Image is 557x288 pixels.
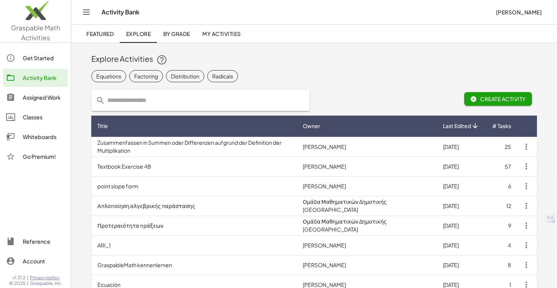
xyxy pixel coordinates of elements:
a: Classes [3,108,68,126]
span: © 2025 [9,280,25,286]
td: Ομάδα Μαθηματικών Δημοτικής [GEOGRAPHIC_DATA] [297,196,437,216]
div: Classes [23,113,65,122]
span: | [27,280,28,286]
div: Factoring [134,72,158,80]
div: Radicals [212,72,233,80]
td: [DATE] [437,176,486,196]
td: [PERSON_NAME] [297,137,437,157]
button: Create Activity [464,92,532,106]
div: Account [23,257,65,266]
td: [PERSON_NAME] [297,235,437,255]
a: Get Started [3,49,68,67]
span: By Grade [163,30,190,37]
td: Απλοποίηση αλγεβρικής παράστασης [91,196,297,216]
a: Assigned Work [3,88,68,106]
td: 9 [486,216,517,235]
span: Create Activity [470,95,526,102]
td: [DATE] [437,216,486,235]
span: Featured [86,30,114,37]
td: [PERSON_NAME] [297,255,437,275]
span: Owner [303,122,320,130]
td: [DATE] [437,157,486,176]
td: Προτεραιότητα πράξεων [91,216,297,235]
td: [PERSON_NAME] [297,176,437,196]
span: | [27,275,28,281]
td: 12 [486,196,517,216]
span: My Activities [202,30,241,37]
div: Whiteboards [23,132,65,141]
span: [PERSON_NAME] [496,9,542,16]
div: Explore Activities [91,53,537,66]
span: Graspable Math Activities [11,23,60,42]
div: Go Premium! [23,152,65,161]
i: prepended action [96,96,105,105]
td: 57 [486,157,517,176]
td: ARI_1 [91,235,297,255]
span: Explore [126,30,151,37]
td: Zusammenfassen in Summen oder Differenzen aufgrund der Definition der Multiplikation [91,137,297,157]
td: [DATE] [437,255,486,275]
td: Textbook Exercise 4B [91,157,297,176]
a: Privacy policy [30,275,62,281]
a: Account [3,252,68,270]
a: Activity Bank [3,69,68,87]
td: [DATE] [437,196,486,216]
div: Assigned Work [23,93,65,102]
span: # Tasks [492,122,511,130]
div: Activity Bank [23,73,65,82]
button: [PERSON_NAME] [490,5,548,19]
button: Toggle navigation [80,6,92,18]
div: Get Started [23,53,65,63]
div: Reference [23,237,65,246]
td: [DATE] [437,235,486,255]
td: GraspableMath kennenlernen [91,255,297,275]
div: Equations [96,72,121,80]
span: Graspable, Inc. [30,280,62,286]
span: v1.31.2 [13,275,25,281]
td: 8 [486,255,517,275]
td: 25 [486,137,517,157]
td: [PERSON_NAME] [297,157,437,176]
a: Reference [3,232,68,250]
td: point slope form [91,176,297,196]
td: [DATE] [437,137,486,157]
td: Ομάδα Μαθηματικών Δημοτικής [GEOGRAPHIC_DATA] [297,216,437,235]
td: 6 [486,176,517,196]
span: Title [97,122,108,130]
span: Last Edited [443,122,471,130]
div: Distribution [171,72,199,80]
td: 4 [486,235,517,255]
a: Whiteboards [3,128,68,146]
